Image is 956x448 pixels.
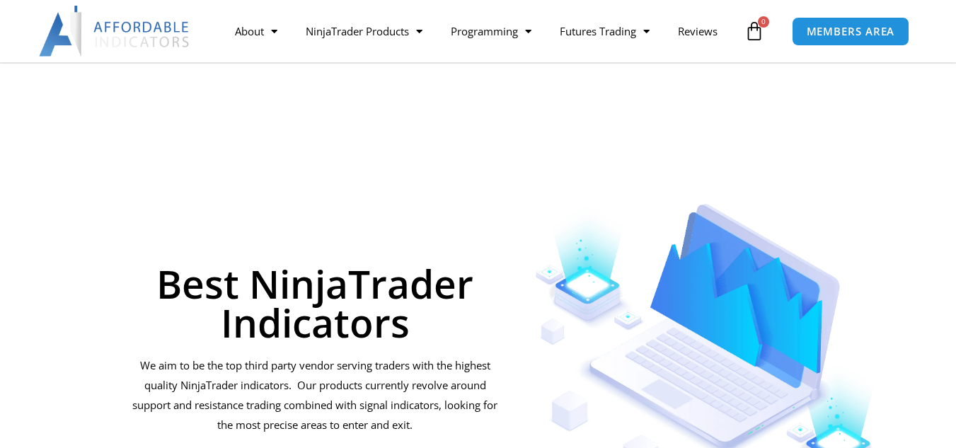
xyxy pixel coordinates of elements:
span: 0 [758,16,769,28]
a: 0 [723,11,785,52]
p: We aim to be the top third party vendor serving traders with the highest quality NinjaTrader indi... [131,356,500,435]
a: NinjaTrader Products [292,15,437,47]
a: About [221,15,292,47]
h1: Best NinjaTrader Indicators [131,264,500,342]
a: Programming [437,15,546,47]
a: Reviews [664,15,732,47]
a: MEMBERS AREA [792,17,910,46]
nav: Menu [221,15,741,47]
img: LogoAI | Affordable Indicators – NinjaTrader [39,6,191,57]
a: Futures Trading [546,15,664,47]
span: MEMBERS AREA [807,26,895,37]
